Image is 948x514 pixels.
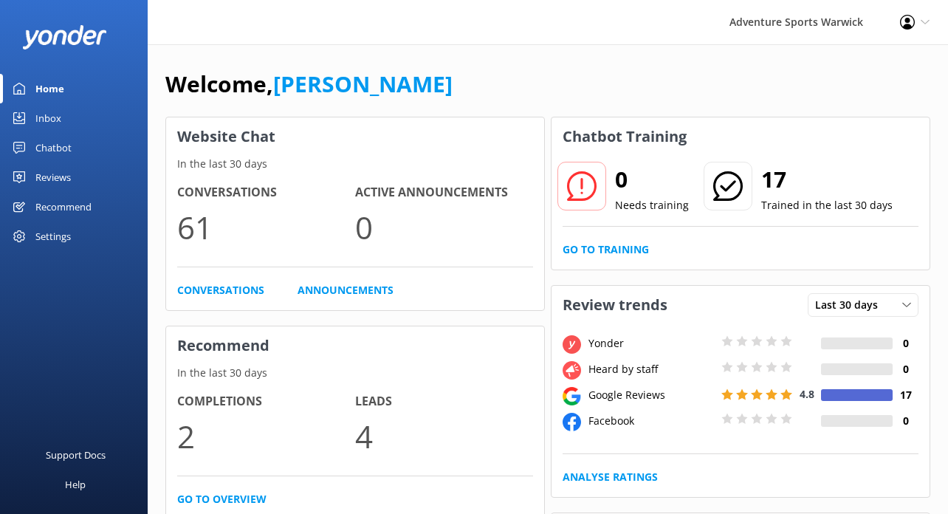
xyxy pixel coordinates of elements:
h3: Review trends [552,286,679,324]
a: Go to Training [563,241,649,258]
span: Last 30 days [815,297,887,313]
h4: 0 [893,335,918,352]
div: Google Reviews [585,387,718,403]
p: Trained in the last 30 days [761,197,893,213]
h4: Conversations [177,183,355,202]
a: Announcements [298,282,394,298]
h3: Website Chat [166,117,544,156]
h2: 17 [761,162,893,197]
p: 2 [177,411,355,461]
h4: 0 [893,413,918,429]
h3: Chatbot Training [552,117,698,156]
a: Analyse Ratings [563,469,658,485]
p: 61 [177,202,355,252]
div: Help [65,470,86,499]
span: 4.8 [800,387,814,401]
img: yonder-white-logo.png [22,25,107,49]
div: Yonder [585,335,718,352]
div: Chatbot [35,133,72,162]
h4: 17 [893,387,918,403]
p: Needs training [615,197,689,213]
h4: Active Announcements [355,183,533,202]
p: 4 [355,411,533,461]
div: Reviews [35,162,71,192]
h1: Welcome, [165,66,453,102]
div: Support Docs [46,440,106,470]
p: In the last 30 days [166,156,544,172]
div: Home [35,74,64,103]
a: Go to overview [177,491,267,507]
p: 0 [355,202,533,252]
div: Inbox [35,103,61,133]
h2: 0 [615,162,689,197]
h4: 0 [893,361,918,377]
h4: Completions [177,392,355,411]
div: Recommend [35,192,92,222]
a: [PERSON_NAME] [273,69,453,99]
div: Facebook [585,413,718,429]
div: Heard by staff [585,361,718,377]
h3: Recommend [166,326,544,365]
h4: Leads [355,392,533,411]
div: Settings [35,222,71,251]
a: Conversations [177,282,264,298]
p: In the last 30 days [166,365,544,381]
